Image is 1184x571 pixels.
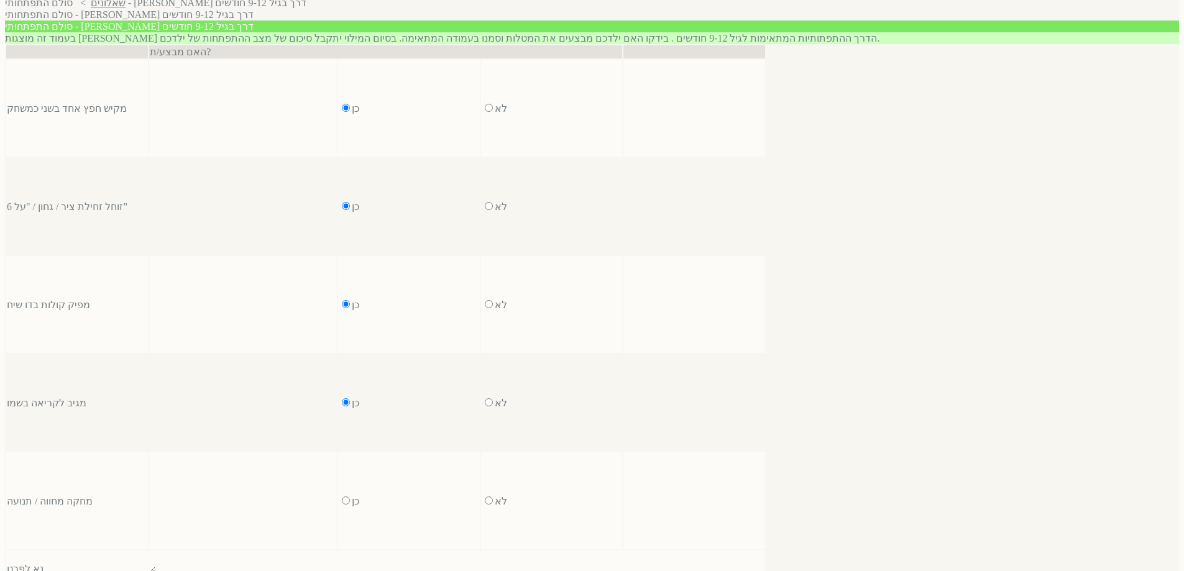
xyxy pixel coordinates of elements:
[495,496,507,506] label: לא
[5,32,1179,44] div: בעמוד זה מוצגות [PERSON_NAME] הדרך ההתפתותיות המתאימות לגיל 9-12 חודשים . בידקו האם ילדכם מבצעים ...
[352,398,359,408] label: כן
[6,354,148,451] td: מגיב לקריאה בשמו
[495,201,507,212] label: לא
[6,158,148,255] td: זוחל זחילת ציר / גחון / "על 6"
[352,103,359,114] label: כן
[495,398,507,408] label: לא
[495,299,507,310] label: לא
[352,496,359,506] label: כן
[6,60,148,157] td: מקיש חפץ אחד בשני כמשחק
[6,452,148,549] td: מחקה מחווה / תנועה
[352,299,359,310] label: כן
[5,21,1179,32] div: סולם התפתחותי - [PERSON_NAME] דרך בגיל 9-12 חודשים
[5,9,1179,21] div: סולם התפתחותי - [PERSON_NAME] דרך בגיל 9-12 חודשים
[495,103,507,114] label: לא
[352,201,359,212] label: כן
[149,45,623,58] td: האם מבצע/ת?
[6,256,148,353] td: מפיק קולות בדו שיח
